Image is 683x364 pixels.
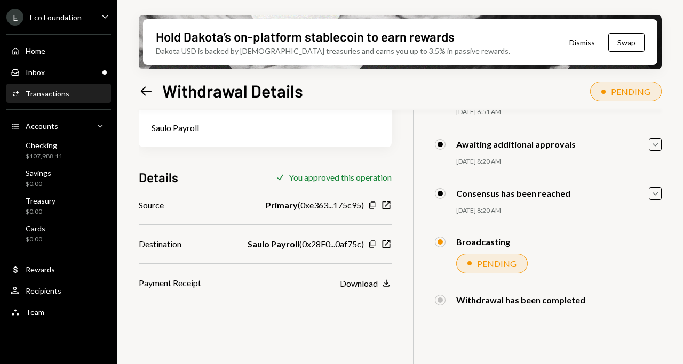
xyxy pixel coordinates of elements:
div: ( 0xe363...175c95 ) [266,199,364,212]
div: Broadcasting [456,237,510,247]
a: Recipients [6,281,111,300]
div: Withdrawal has been completed [456,295,585,305]
div: Payment Receipt [139,277,201,289]
button: Dismiss [556,30,608,55]
a: Rewards [6,260,111,279]
div: Source [139,199,164,212]
b: Saulo Payroll [248,238,299,250]
div: Treasury [26,196,55,205]
a: Treasury$0.00 [6,193,111,219]
a: Team [6,302,111,321]
div: Awaiting additional approvals [456,139,576,149]
div: Rewards [26,265,55,274]
div: [DATE] 8:20 AM [456,157,662,166]
div: Accounts [26,122,58,131]
a: Inbox [6,62,111,82]
div: Team [26,308,44,317]
div: Recipients [26,286,61,295]
div: E [6,9,23,26]
h1: Withdrawal Details [162,80,303,101]
a: Transactions [6,84,111,103]
div: [DATE] 6:51 AM [456,108,662,117]
h3: Details [139,168,178,186]
a: Savings$0.00 [6,165,111,191]
b: Primary [266,199,298,212]
button: Download [340,278,392,289]
div: $0.00 [26,180,51,189]
div: Home [26,46,45,55]
a: Checking$107,988.11 [6,137,111,163]
a: Home [6,41,111,60]
div: Eco Foundation [30,13,82,22]
div: PENDING [611,86,650,96]
div: Cards [26,224,45,233]
a: Cards$0.00 [6,221,111,246]
div: Dakota USD is backed by [DEMOGRAPHIC_DATA] treasuries and earns you up to 3.5% in passive rewards. [156,45,510,56]
div: $0.00 [26,235,45,244]
div: Savings [26,168,51,177]
div: You approved this operation [289,172,392,182]
div: Checking [26,141,62,150]
div: Consensus has been reached [456,188,570,198]
div: Destination [139,238,181,250]
div: Hold Dakota’s on-platform stablecoin to earn rewards [156,28,455,45]
a: Accounts [6,116,111,135]
button: Swap [608,33,645,52]
div: $0.00 [26,207,55,216]
div: Transactions [26,89,69,98]
div: Saulo Payroll [152,122,379,134]
div: Download [340,278,378,288]
div: Inbox [26,68,45,77]
div: PENDING [477,258,517,269]
div: $107,988.11 [26,152,62,161]
div: ( 0x28F0...0af75c ) [248,238,364,250]
div: [DATE] 8:20 AM [456,206,662,215]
